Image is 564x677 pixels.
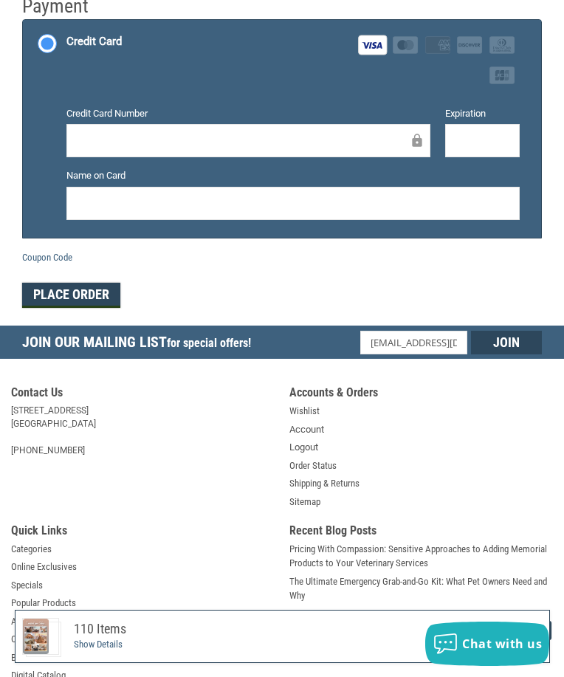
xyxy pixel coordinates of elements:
a: Show Details [74,639,123,650]
a: Order Status [289,458,337,473]
a: Specials [11,578,43,593]
h3: $162.99 [308,625,542,647]
span: Chat with us [462,636,542,652]
h5: Contact Us [11,385,275,404]
h5: Accounts & Orders [289,385,553,404]
img: VWC1 - 2-Sided Wallet Size Memorial Cards [23,619,48,654]
a: Categories [11,542,52,557]
a: Sitemap [289,495,320,509]
a: Online Exclusives [11,560,77,574]
h5: Quick Links [11,523,275,542]
a: Evolving Care Expectations: Ways to Enhance the Client & Veterinary Experience [289,607,553,636]
a: The Ultimate Emergency Grab-and-Go Kit: What Pet Owners Need and Why [289,574,553,603]
span: for special offers! [167,336,251,350]
a: About Us [11,614,46,629]
h5: Recent Blog Posts [289,523,553,542]
input: Email [360,331,467,354]
a: Contact Us [11,632,52,647]
a: Shipping & Returns [289,476,360,491]
div: Credit Card [66,30,122,54]
h3: 110 Items [74,621,308,638]
a: Wishlist [289,404,320,419]
button: Place Order [22,283,120,308]
a: Pricing With Compassion: Sensitive Approaches to Adding Memorial Products to Your Veterinary Serv... [289,542,553,571]
label: Credit Card Number [66,106,431,121]
label: Name on Card [66,168,520,183]
a: Account [289,422,324,437]
button: Chat with us [425,622,549,666]
a: Coupon Code [22,252,72,263]
address: [STREET_ADDRESS] [GEOGRAPHIC_DATA] [PHONE_NUMBER] [11,404,275,457]
h5: Join Our Mailing List [22,326,258,363]
label: Expiration [445,106,520,121]
input: Join [471,331,542,354]
a: Blog [11,650,28,665]
a: Logout [289,440,318,455]
a: Popular Products [11,596,76,611]
iframe: To enrich screen reader interactions, please activate Accessibility in Grammarly extension settings [77,132,410,149]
